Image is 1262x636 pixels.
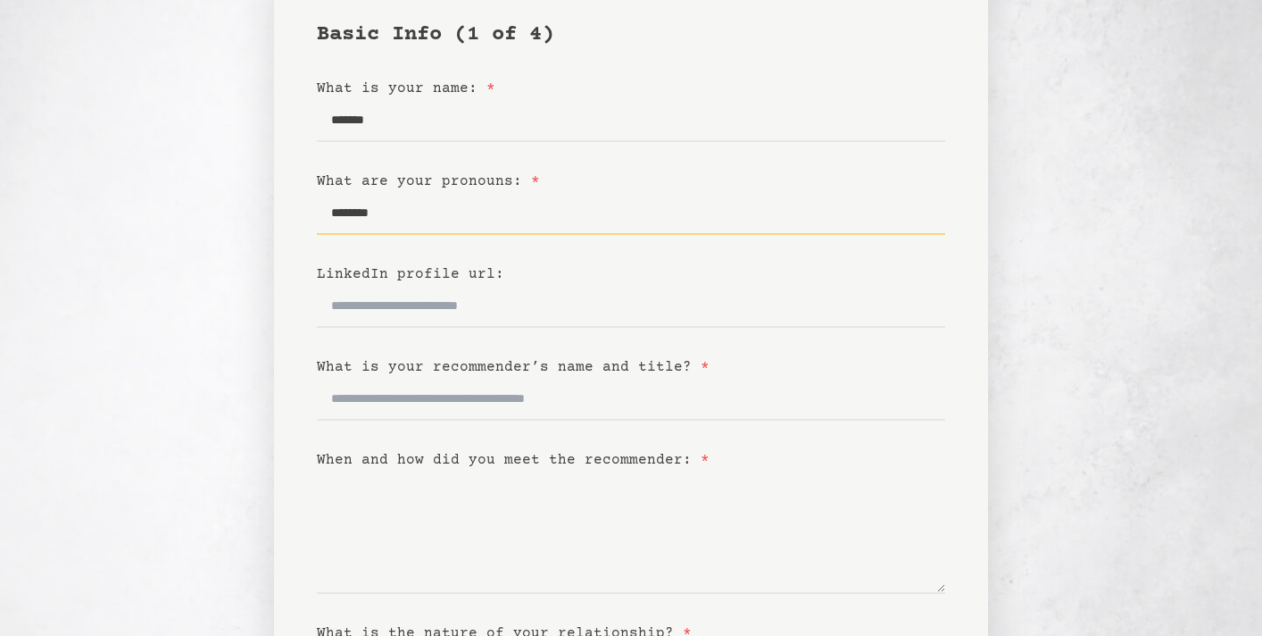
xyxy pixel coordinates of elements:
[317,173,540,189] label: What are your pronouns:
[317,266,504,282] label: LinkedIn profile url:
[317,359,710,375] label: What is your recommender’s name and title?
[317,452,710,468] label: When and how did you meet the recommender:
[317,21,945,49] h1: Basic Info (1 of 4)
[317,80,495,96] label: What is your name:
